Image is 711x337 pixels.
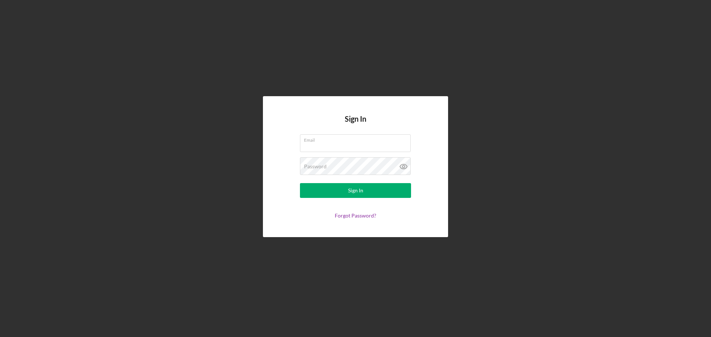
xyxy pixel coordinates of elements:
[345,115,366,134] h4: Sign In
[300,183,411,198] button: Sign In
[335,212,376,219] a: Forgot Password?
[304,135,411,143] label: Email
[304,164,327,169] label: Password
[348,183,363,198] div: Sign In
